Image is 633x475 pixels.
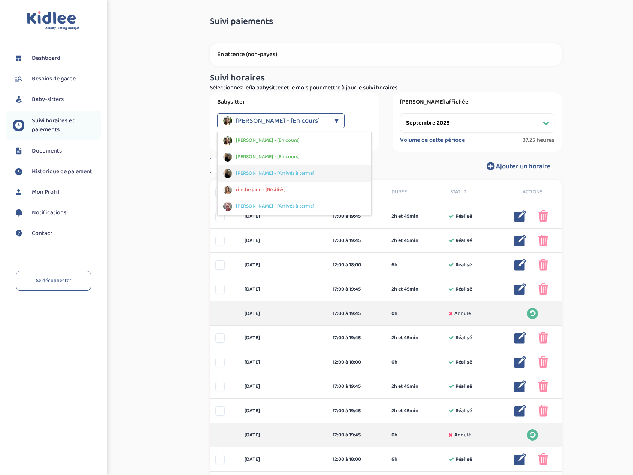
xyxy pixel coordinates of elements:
[13,207,24,218] img: notification.svg
[514,356,526,368] img: modifier_bleu.png
[13,228,101,239] a: Contact
[239,431,327,439] div: [DATE]
[538,235,548,246] img: poubelle_rose.png
[239,334,327,342] div: [DATE]
[239,310,327,318] div: [DATE]
[386,188,445,196] div: Durée
[27,11,80,30] img: logo.svg
[333,285,380,293] div: 17:00 à 19:45
[217,98,372,106] label: Babysitter
[503,188,562,196] div: Actions
[333,383,380,390] div: 17:00 à 19:45
[333,310,380,318] div: 17:00 à 19:45
[391,334,418,342] span: 2h et 45min
[454,431,471,439] span: Annulé
[523,137,554,144] span: 37.25 heures
[333,334,380,342] div: 17:00 à 19:45
[334,113,339,128] div: ▼
[496,161,551,172] span: Ajouter un horaire
[538,259,548,271] img: poubelle_rose.png
[13,207,101,218] a: Notifications
[239,456,327,463] div: [DATE]
[514,405,526,417] img: modifier_bleu.png
[210,158,326,174] button: Modifier mes horaires généraux
[333,407,380,415] div: 17:00 à 19:45
[223,153,232,162] img: avatar_saidani-hana_2025_01_07_18_01_52.png
[239,407,327,415] div: [DATE]
[538,380,548,392] img: poubelle_rose.png
[210,73,562,83] h3: Suivi horaires
[333,358,380,366] div: 12:00 à 18:00
[236,113,320,128] span: [PERSON_NAME] - [En cours]
[333,261,380,269] div: 12:00 à 18:00
[455,212,472,220] span: Réalisé
[333,431,380,439] div: 17:00 à 19:45
[333,212,380,220] div: 17:00 à 19:45
[13,53,24,64] img: dashboard.svg
[455,456,472,463] span: Réalisé
[391,456,397,463] span: 6h
[455,285,472,293] span: Réalisé
[13,120,24,131] img: suivihoraire.svg
[400,98,554,106] label: [PERSON_NAME] affichée
[391,431,397,439] span: 0h
[236,153,300,161] span: [PERSON_NAME] - [En cours]
[538,405,548,417] img: poubelle_rose.png
[13,145,101,157] a: Documents
[223,116,232,125] img: avatar_ketu-edilain_2024_09_28_12_08_23.png
[514,235,526,246] img: modifier_bleu.png
[32,229,52,238] span: Contact
[538,332,548,344] img: poubelle_rose.png
[16,271,91,291] a: Se déconnecter
[13,166,24,177] img: suivihoraire.svg
[391,310,397,318] span: 0h
[13,73,101,85] a: Besoins de garde
[538,210,548,222] img: poubelle_rose.png
[223,202,232,211] img: avatar_gbaguidi-melvina_2023_10_06_11_38_46.png
[239,261,327,269] div: [DATE]
[455,407,472,415] span: Réalisé
[223,186,232,194] img: avatar_rinche-jade_2024_08_31_17_05_31.png
[223,136,232,145] img: avatar_ketu-edilain_2024_09_28_12_08_23.png
[514,380,526,392] img: modifier_bleu.png
[391,212,418,220] span: 2h et 45min
[223,169,232,178] img: avatar_saidani-hana_2025_01_07_18_01_52.png
[13,145,24,157] img: documents.svg
[455,358,472,366] span: Réalisé
[538,453,548,465] img: poubelle_rose.png
[333,237,380,245] div: 17:00 à 19:45
[210,83,562,92] p: Sélectionnez le/la babysitter et le mois pour mettre à jour le suivi horaires
[13,94,24,105] img: babysitters.svg
[32,95,64,104] span: Baby-sitters
[32,74,76,83] span: Besoins de garde
[13,187,24,198] img: profil.svg
[217,51,554,58] p: En attente (non-payes)
[391,261,397,269] span: 6h
[32,188,59,197] span: Mon Profil
[514,332,526,344] img: modifier_bleu.png
[32,147,62,156] span: Documents
[400,137,465,144] label: Volume de cette période
[455,334,472,342] span: Réalisé
[391,407,418,415] span: 2h et 45min
[239,358,327,366] div: [DATE]
[236,137,300,144] span: [PERSON_NAME] - [En cours]
[13,116,101,134] a: Suivi horaires et paiements
[236,186,286,194] span: rinche jade - [Résiliés]
[391,285,418,293] span: 2h et 45min
[455,383,472,390] span: Réalisé
[391,358,397,366] span: 6h
[239,383,327,390] div: [DATE]
[13,166,101,177] a: Historique de paiement
[514,453,526,465] img: modifier_bleu.png
[236,202,314,210] span: [PERSON_NAME] - [Arrivés à terme]
[455,237,472,245] span: Réalisé
[514,283,526,295] img: modifier_bleu.png
[32,208,66,217] span: Notifications
[13,187,101,198] a: Mon Profil
[32,116,101,134] span: Suivi horaires et paiements
[454,310,471,318] span: Annulé
[391,383,418,390] span: 2h et 45min
[239,237,327,245] div: [DATE]
[239,212,327,220] div: [DATE]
